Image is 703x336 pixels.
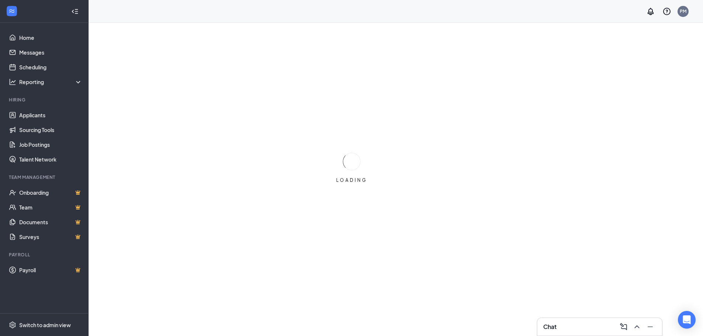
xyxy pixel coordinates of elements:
a: Sourcing Tools [19,122,82,137]
h3: Chat [543,323,556,331]
div: LOADING [333,177,370,183]
div: Hiring [9,97,81,103]
a: DocumentsCrown [19,215,82,229]
div: Reporting [19,78,83,86]
a: Home [19,30,82,45]
a: Scheduling [19,60,82,75]
div: Open Intercom Messenger [678,311,696,329]
button: Minimize [644,321,656,333]
a: Applicants [19,108,82,122]
div: PM [680,8,686,14]
a: PayrollCrown [19,263,82,277]
button: ComposeMessage [618,321,630,333]
a: Talent Network [19,152,82,167]
svg: Collapse [71,8,79,15]
svg: Analysis [9,78,16,86]
svg: WorkstreamLogo [8,7,15,15]
svg: Settings [9,321,16,329]
a: Messages [19,45,82,60]
svg: Minimize [646,322,655,331]
a: TeamCrown [19,200,82,215]
div: Team Management [9,174,81,180]
button: ChevronUp [631,321,643,333]
div: Payroll [9,252,81,258]
svg: ChevronUp [633,322,641,331]
div: Switch to admin view [19,321,71,329]
svg: ComposeMessage [619,322,628,331]
svg: Notifications [646,7,655,16]
svg: QuestionInfo [662,7,671,16]
a: OnboardingCrown [19,185,82,200]
a: SurveysCrown [19,229,82,244]
a: Job Postings [19,137,82,152]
